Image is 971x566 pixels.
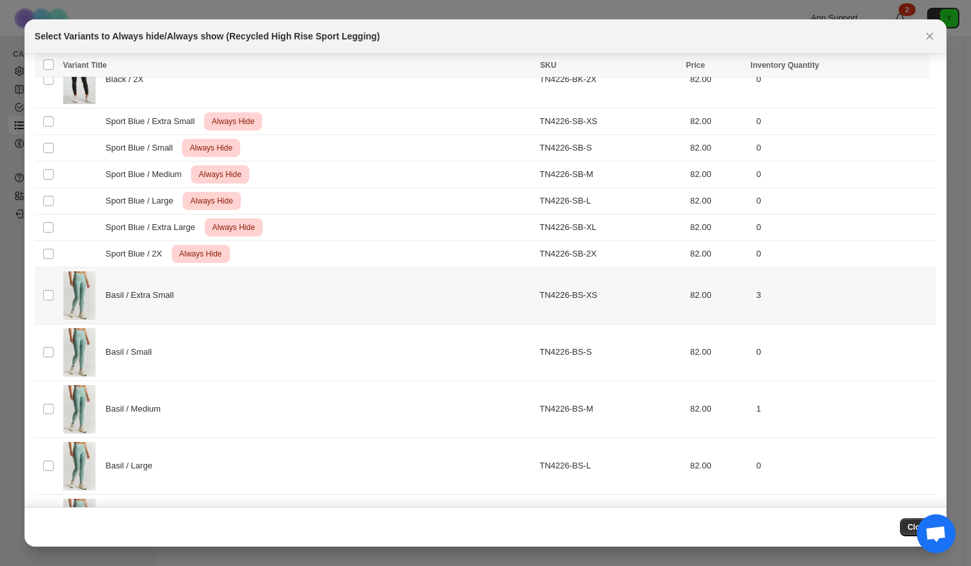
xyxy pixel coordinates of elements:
span: Sport Blue / Extra Large [106,221,203,234]
td: 0 [752,240,936,267]
img: TN4227_BS_YOS_SP25_LINESHEET1495.jpg [63,328,96,377]
img: TN4227_BS_YOS_SP25_LINESHEET1495.jpg [63,271,96,320]
td: 0 [752,494,936,551]
span: Always Hide [196,167,244,182]
span: Sport Blue / Extra Small [106,115,202,128]
span: Basil / Large [106,459,159,472]
td: TN4226-SB-S [536,134,686,161]
td: 0 [752,324,936,381]
td: TN4226-SB-XL [536,214,686,240]
img: TN4227_BS_YOS_SP25_LINESHEET1495.jpg [63,385,96,434]
h2: Select Variants to Always hide/Always show (Recycled High Rise Sport Legging) [35,30,380,43]
span: Sport Blue / 2X [106,247,169,260]
td: TN4226-BS-XL [536,494,686,551]
td: 0 [752,437,936,494]
span: SKU [540,61,557,70]
span: Always Hide [187,140,235,156]
span: Variant Title [63,61,107,70]
td: TN4226-BK-2X [536,51,686,108]
span: Always Hide [188,193,236,209]
td: 1 [752,381,936,437]
span: Black / 2X [106,73,150,86]
td: 82.00 [686,134,752,161]
span: Price [686,61,705,70]
td: 0 [752,187,936,214]
td: 0 [752,51,936,108]
td: 82.00 [686,214,752,240]
img: TN4227_BS_YOS_SP25_LINESHEET1495.jpg [63,442,96,490]
td: 0 [752,134,936,161]
td: 0 [752,214,936,240]
td: TN4226-SB-XS [536,108,686,134]
span: Sport Blue / Small [106,141,180,154]
td: TN4226-BS-S [536,324,686,381]
button: Close [900,518,937,536]
td: 82.00 [686,108,752,134]
span: Sport Blue / Medium [106,168,189,181]
td: TN4226-SB-M [536,161,686,187]
td: 82.00 [686,381,752,437]
span: Close [908,522,929,532]
span: Sport Blue / Large [106,194,181,207]
button: Close [921,27,939,45]
span: Always Hide [209,114,257,129]
img: TN4226_YOS_SU25_LINESHEET_2155_WEB.jpg [63,56,96,104]
td: 82.00 [686,494,752,551]
span: Basil / Medium [106,403,168,415]
td: 82.00 [686,240,752,267]
td: 82.00 [686,267,752,324]
td: 82.00 [686,324,752,381]
td: 0 [752,161,936,187]
td: TN4226-BS-XS [536,267,686,324]
td: 82.00 [686,187,752,214]
span: Inventory Quantity [751,61,819,70]
div: Open chat [917,514,956,553]
td: TN4226-SB-2X [536,240,686,267]
td: TN4226-BS-M [536,381,686,437]
span: Basil / Extra Small [106,289,181,302]
td: TN4226-SB-L [536,187,686,214]
td: TN4226-BS-L [536,437,686,494]
span: Always Hide [210,220,258,235]
span: Basil / Small [106,346,159,359]
td: 0 [752,108,936,134]
img: TN4227_BS_YOS_SP25_LINESHEET1495.jpg [63,499,96,547]
td: 82.00 [686,161,752,187]
td: 82.00 [686,437,752,494]
td: 3 [752,267,936,324]
td: 82.00 [686,51,752,108]
span: Always Hide [177,246,225,262]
